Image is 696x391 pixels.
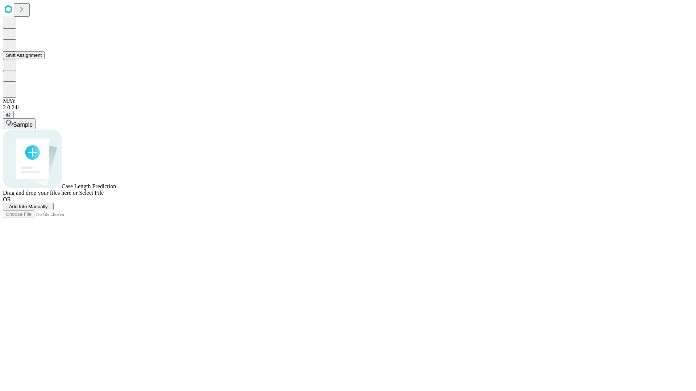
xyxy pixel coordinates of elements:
[3,190,78,196] span: Drag and drop your files here or
[79,190,104,196] span: Select File
[3,98,693,104] div: MAY
[3,118,36,129] button: Sample
[62,183,116,189] span: Case Length Prediction
[3,51,45,59] button: Shift Assignment
[3,111,14,118] button: @
[9,204,48,209] span: Add Info Manually
[3,104,693,111] div: 2.0.241
[13,122,33,128] span: Sample
[3,196,11,202] span: OR
[6,112,11,117] span: @
[3,203,54,210] button: Add Info Manually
